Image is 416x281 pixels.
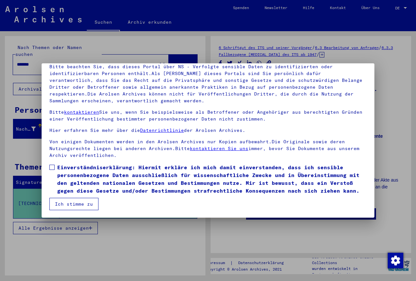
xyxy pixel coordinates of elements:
a: kontaktieren Sie uns [190,146,248,151]
p: Von einigen Dokumenten werden in den Arolsen Archives nur Kopien aufbewahrt.Die Originale sowie d... [49,138,367,159]
p: Bitte beachten Sie, dass dieses Portal über NS - Verfolgte sensible Daten zu identifizierten oder... [49,63,367,104]
a: Datenrichtlinie [140,127,184,133]
img: Zustimmung ändern [388,253,403,268]
button: Ich stimme zu [49,198,98,210]
a: kontaktieren [64,109,99,115]
span: Einverständniserklärung: Hiermit erkläre ich mich damit einverstanden, dass ich sensible personen... [57,163,367,195]
div: Zustimmung ändern [387,252,403,268]
p: Bitte Sie uns, wenn Sie beispielsweise als Betroffener oder Angehöriger aus berechtigten Gründen ... [49,109,367,122]
p: Hier erfahren Sie mehr über die der Arolsen Archives. [49,127,367,134]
